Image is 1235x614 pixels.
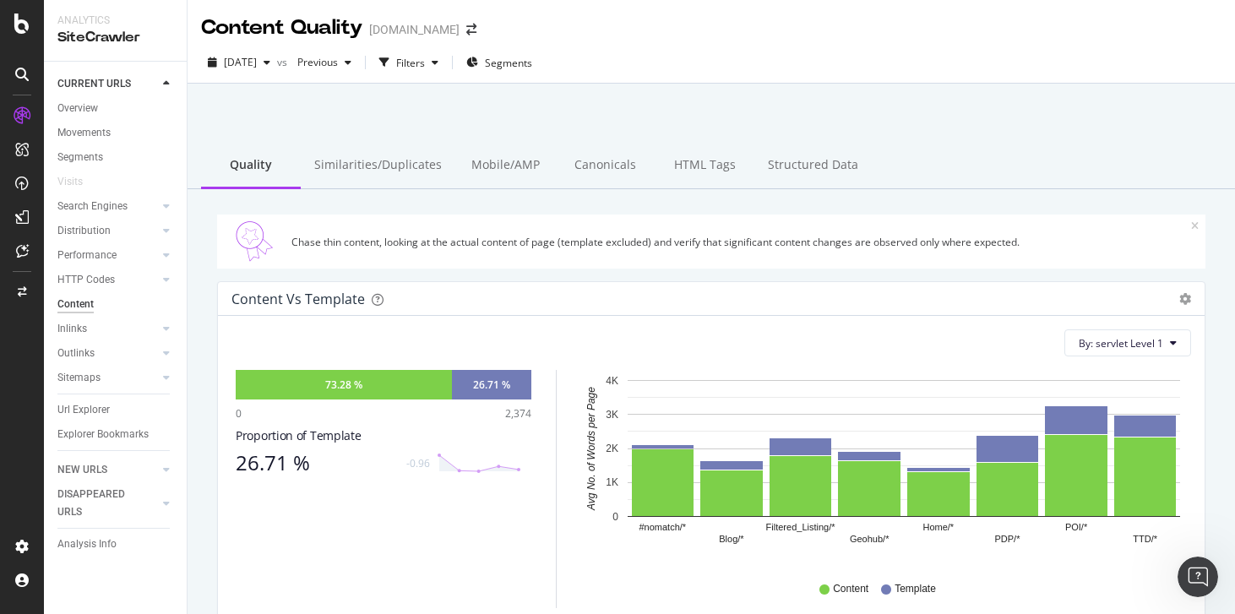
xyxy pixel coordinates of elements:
div: Canonicals [555,143,655,189]
div: Proportion of Template [236,427,531,444]
div: HTTP Codes [57,271,115,289]
div: arrow-right-arrow-left [466,24,476,35]
div: Sitemaps [57,369,101,387]
text: Blog/* [719,535,744,545]
button: Previous [291,49,358,76]
div: Content vs Template [231,291,365,307]
div: Url Explorer [57,401,110,419]
div: Explorer Bookmarks [57,426,149,443]
div: Segments [57,149,103,166]
div: Content Quality [201,14,362,42]
div: 0 [236,406,242,421]
a: Segments [57,149,175,166]
div: Search Engines [57,198,128,215]
a: HTTP Codes [57,271,158,289]
div: Structured Data [754,143,872,189]
div: Visits [57,173,83,191]
div: Overview [57,100,98,117]
span: Previous [291,55,338,69]
text: POI/* [1065,523,1088,533]
button: By: servlet Level 1 [1064,329,1191,356]
span: Content [833,582,868,596]
text: 1K [606,477,618,489]
span: 2025 Sep. 1st [224,55,257,69]
a: Performance [57,247,158,264]
div: HTML Tags [655,143,754,189]
div: Inlinks [57,320,87,338]
text: 4K [606,375,618,387]
a: Outlinks [57,345,158,362]
div: 2,374 [505,406,531,421]
text: Filtered_Listing/* [766,523,836,533]
div: NEW URLS [57,461,107,479]
div: 73.28 % [325,378,362,392]
div: Distribution [57,222,111,240]
div: Quality [201,143,301,189]
div: -0.96 [406,456,430,470]
div: DISAPPEARED URLS [57,486,143,521]
div: SiteCrawler [57,28,173,47]
div: Movements [57,124,111,142]
text: Avg No. of Words per Page [585,387,597,511]
svg: A chart. [577,370,1191,566]
div: Performance [57,247,117,264]
text: Home/* [922,523,954,533]
text: 3K [606,409,618,421]
span: Template [895,582,936,596]
a: Sitemaps [57,369,158,387]
a: Movements [57,124,175,142]
a: Explorer Bookmarks [57,426,175,443]
a: DISAPPEARED URLS [57,486,158,521]
span: vs [277,55,291,69]
button: Filters [373,49,445,76]
img: Quality [224,221,285,262]
iframe: Intercom live chat [1178,557,1218,597]
text: TTD/* [1133,535,1157,545]
span: Segments [485,56,532,70]
div: 26.71 % [473,378,510,392]
text: #nomatch/* [639,523,686,533]
div: Similarities/Duplicates [301,143,455,189]
button: Segments [460,49,539,76]
a: Overview [57,100,175,117]
a: CURRENT URLS [57,75,158,93]
a: Url Explorer [57,401,175,419]
div: CURRENT URLS [57,75,131,93]
button: [DATE] [201,49,277,76]
a: Visits [57,173,100,191]
div: Filters [396,56,425,70]
div: Outlinks [57,345,95,362]
span: By: servlet Level 1 [1079,336,1163,350]
text: 0 [612,511,618,523]
div: Chase thin content, looking at the actual content of page (template excluded) and verify that sig... [291,235,1191,249]
a: Search Engines [57,198,158,215]
div: [DOMAIN_NAME] [369,21,460,38]
a: Content [57,296,175,313]
div: Mobile/AMP [455,143,555,189]
text: PDP/* [994,535,1020,545]
div: 26.71 % [236,451,396,475]
a: Inlinks [57,320,158,338]
a: Distribution [57,222,158,240]
div: Analytics [57,14,173,28]
div: Analysis Info [57,535,117,553]
text: 2K [606,443,618,454]
div: Content [57,296,94,313]
a: NEW URLS [57,461,158,479]
div: gear [1179,293,1191,305]
text: Geohub/* [850,535,890,545]
a: Analysis Info [57,535,175,553]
